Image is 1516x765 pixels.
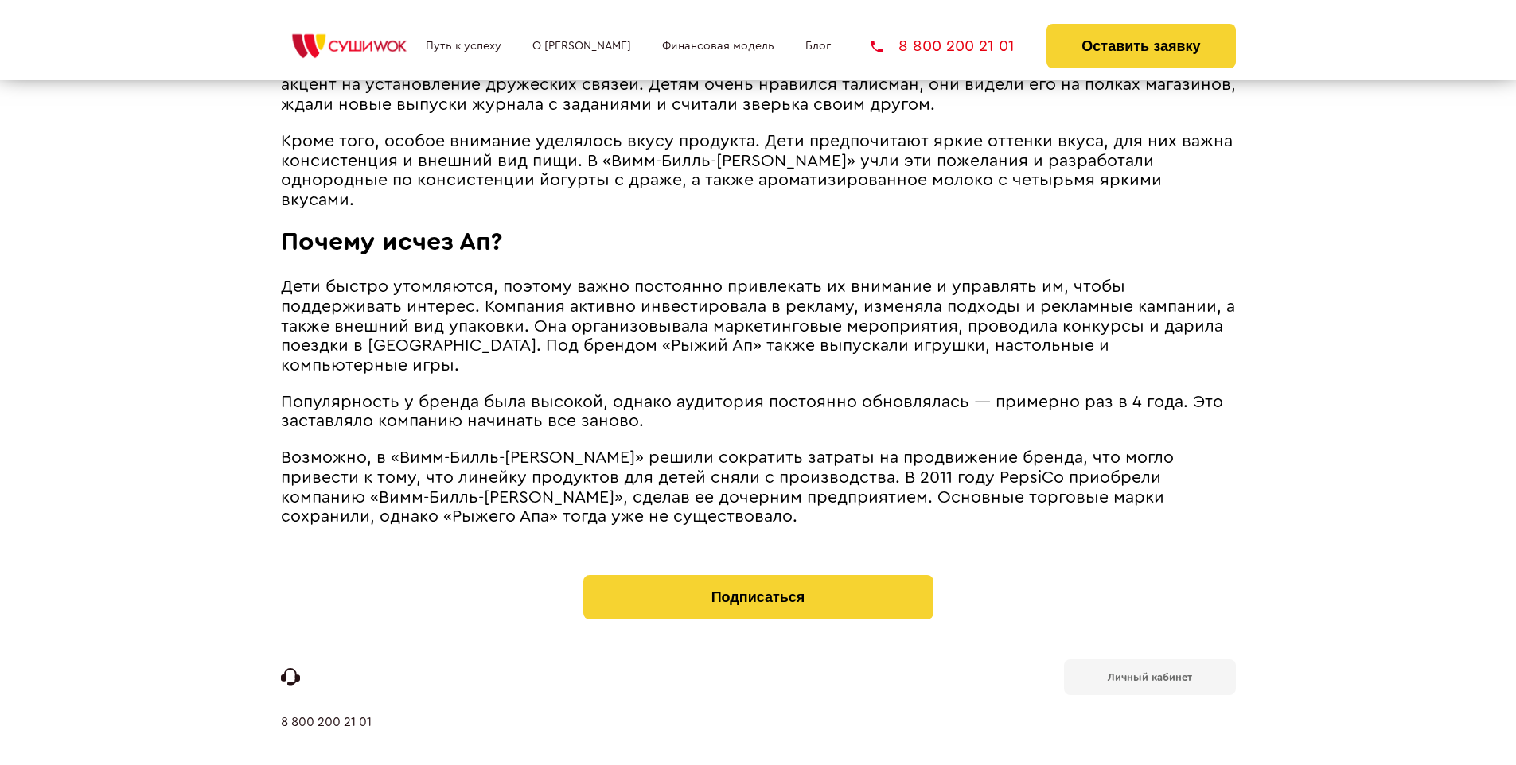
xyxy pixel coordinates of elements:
span: Основной целевой аудиторией были дети в возрасте от 6 до 9 лет. В коммуникации с ними компания де... [281,57,1236,113]
a: Блог [805,40,831,52]
button: Оставить заявку [1046,24,1235,68]
span: Почему исчез Ап? [281,229,503,254]
span: 8 800 200 21 01 [898,38,1015,54]
span: Дети быстро утомляются, поэтому важно постоянно привлекать их внимание и управлять им, чтобы подд... [281,278,1235,373]
a: Личный кабинет [1064,659,1236,695]
a: 8 800 200 21 01 [871,38,1015,54]
a: Финансовая модель [662,40,774,52]
a: 8 800 200 21 01 [281,715,372,763]
b: Личный кабинет [1108,672,1192,682]
span: Популярность у бренда была высокой, однако аудитория постоянно обновлялась ― примерно раз в 4 год... [281,394,1223,430]
a: Путь к успеху [426,40,501,52]
span: Кроме того, особое внимание уделялось вкусу продукта. Дети предпочитают яркие оттенки вкуса, для ... [281,133,1233,208]
span: Возможно, в «Вимм-Билль-[PERSON_NAME]» решили сократить затраты на продвижение бренда, что могло ... [281,449,1174,525]
a: О [PERSON_NAME] [532,40,631,52]
button: Подписаться [583,575,933,619]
